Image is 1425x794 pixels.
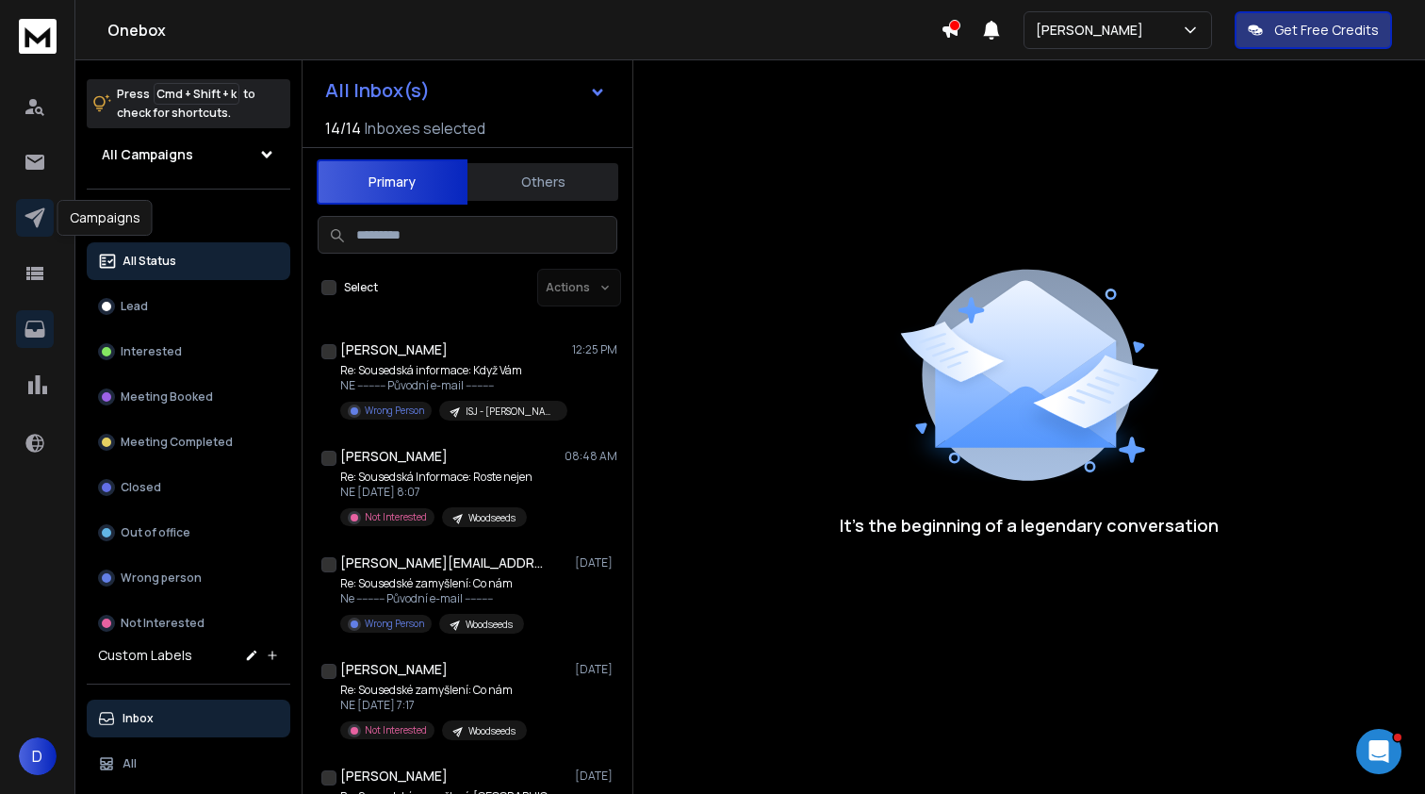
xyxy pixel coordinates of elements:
[87,745,290,783] button: All
[467,161,618,203] button: Others
[57,200,153,236] div: Campaigns
[121,480,161,495] p: Closed
[121,525,190,540] p: Out of office
[325,117,361,140] span: 14 / 14
[121,435,233,450] p: Meeting Completed
[87,205,290,231] h3: Filters
[572,342,617,357] p: 12:25 PM
[121,299,148,314] p: Lead
[19,19,57,54] img: logo
[575,662,617,677] p: [DATE]
[340,470,532,485] p: Re: Sousedská Informace: Roste nejen
[123,711,154,726] p: Inbox
[87,514,290,552] button: Out of office
[340,447,448,466] h1: [PERSON_NAME]
[340,378,566,393] p: NE ---------- Původní e-mail ----------
[1274,21,1379,40] p: Get Free Credits
[98,646,192,665] h3: Custom Labels
[340,591,524,606] p: Ne ---------- Původní e-mail ----------
[466,618,513,632] p: Woodseeds
[344,280,378,295] label: Select
[154,83,239,105] span: Cmd + Shift + k
[87,333,290,371] button: Interested
[575,769,617,784] p: [DATE]
[317,159,467,205] button: Primary
[102,145,193,164] h1: All Campaigns
[107,19,941,41] h1: Onebox
[340,576,524,591] p: Re: Sousedské zamyšlení: Co nám
[340,363,566,378] p: Re: Sousedská informace: Když Vám
[123,756,137,771] p: All
[19,737,57,775] button: D
[340,698,527,713] p: NE [DATE] 7:17
[1036,21,1151,40] p: [PERSON_NAME]
[365,723,427,737] p: Not Interested
[121,389,213,405] p: Meeting Booked
[117,85,255,123] p: Press to check for shortcuts.
[365,404,424,418] p: Wrong Person
[340,767,448,786] h1: [PERSON_NAME]
[87,423,290,461] button: Meeting Completed
[365,617,424,631] p: Wrong Person
[365,510,427,524] p: Not Interested
[121,616,205,631] p: Not Interested
[1356,729,1401,774] iframe: Intercom live chat
[340,683,527,698] p: Re: Sousedské zamyšlení: Co nám
[575,555,617,571] p: [DATE]
[1235,11,1392,49] button: Get Free Credits
[123,254,176,269] p: All Status
[365,117,485,140] h3: Inboxes selected
[87,469,290,506] button: Closed
[565,449,617,464] p: 08:48 AM
[325,81,430,100] h1: All Inbox(s)
[468,511,516,525] p: Woodseeds
[87,559,290,597] button: Wrong person
[121,571,202,586] p: Wrong person
[87,288,290,325] button: Lead
[121,344,182,359] p: Interested
[87,378,290,416] button: Meeting Booked
[310,72,621,109] button: All Inbox(s)
[840,512,1219,538] p: It’s the beginning of a legendary conversation
[340,660,448,679] h1: [PERSON_NAME]
[340,554,548,572] h1: [PERSON_NAME][EMAIL_ADDRESS][DOMAIN_NAME]
[87,242,290,280] button: All Status
[340,485,532,500] p: NE [DATE] 8:07
[466,405,556,419] p: ISJ - [PERSON_NAME]
[468,724,516,738] p: Woodseeds
[87,136,290,174] button: All Campaigns
[340,340,448,359] h1: [PERSON_NAME]
[87,604,290,642] button: Not Interested
[87,700,290,737] button: Inbox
